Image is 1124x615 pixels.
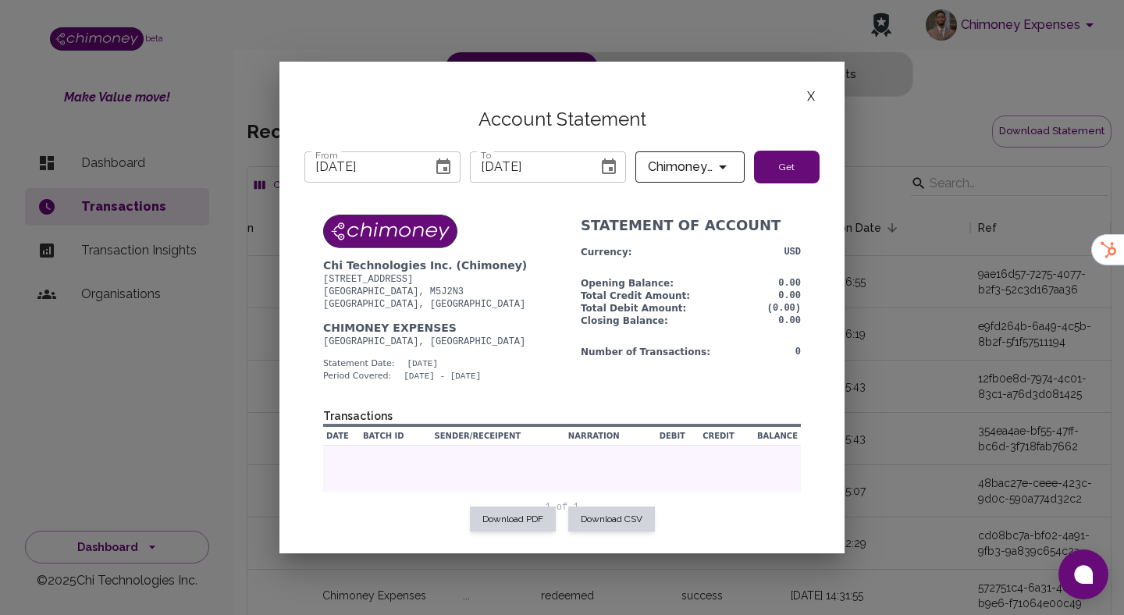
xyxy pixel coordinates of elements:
[581,276,727,289] p: Opening Balance :
[315,148,338,162] label: From
[567,426,646,445] th: Narration
[635,151,745,183] button: account of current user
[735,426,801,445] th: Balance
[581,245,727,258] p: Currency :
[323,319,525,335] p: Chimoney Expenses
[581,314,727,326] p: Closing Balance :
[470,507,556,531] button: Download PDF
[581,214,801,236] p: Statement of Account
[362,426,425,445] th: Batch ID
[581,289,727,301] p: Total Credit Amount :
[648,156,713,178] span: Chimoney Expenses
[1058,549,1108,599] button: Open chat window
[727,245,801,258] p: USD
[686,426,735,445] th: Credit
[323,214,457,247] img: chimoney logo
[568,507,655,531] button: Download CSV
[323,272,527,285] p: [STREET_ADDRESS]
[593,151,624,183] button: Choose date, selected date is Aug 31, 2025
[727,345,801,357] p: 0
[727,314,801,326] p: 0.00
[323,285,527,297] p: [GEOGRAPHIC_DATA], M5J2N3
[323,257,527,272] p: Chi Technologies Inc. (Chimoney)
[425,426,567,445] th: Sender/Receipent
[646,426,686,445] th: Debit
[754,151,820,183] button: Get
[323,371,391,381] p: Period Covered :
[802,87,820,107] button: X
[428,151,459,183] button: Choose date, selected date is Aug 1, 2025
[323,359,394,368] p: Statement Date :
[323,407,393,423] p: Transactions
[323,426,362,445] th: Date
[581,301,727,314] p: Total Debit Amount :
[323,335,525,347] p: [GEOGRAPHIC_DATA], [GEOGRAPHIC_DATA]
[581,345,727,357] p: Number of Transactions :
[323,297,527,310] p: [GEOGRAPHIC_DATA], [GEOGRAPHIC_DATA]
[470,151,587,183] input: MM/DD/YYYY
[304,151,421,183] input: MM/DD/YYYY
[727,301,801,314] p: (0.00)
[481,148,492,162] label: To
[404,370,481,383] p: [DATE] - [DATE]
[407,357,438,370] p: [DATE]
[304,107,820,132] h5: Account Statement
[323,501,801,514] p: 1 of 1
[727,289,801,301] p: 0.00
[727,276,801,289] p: 0.00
